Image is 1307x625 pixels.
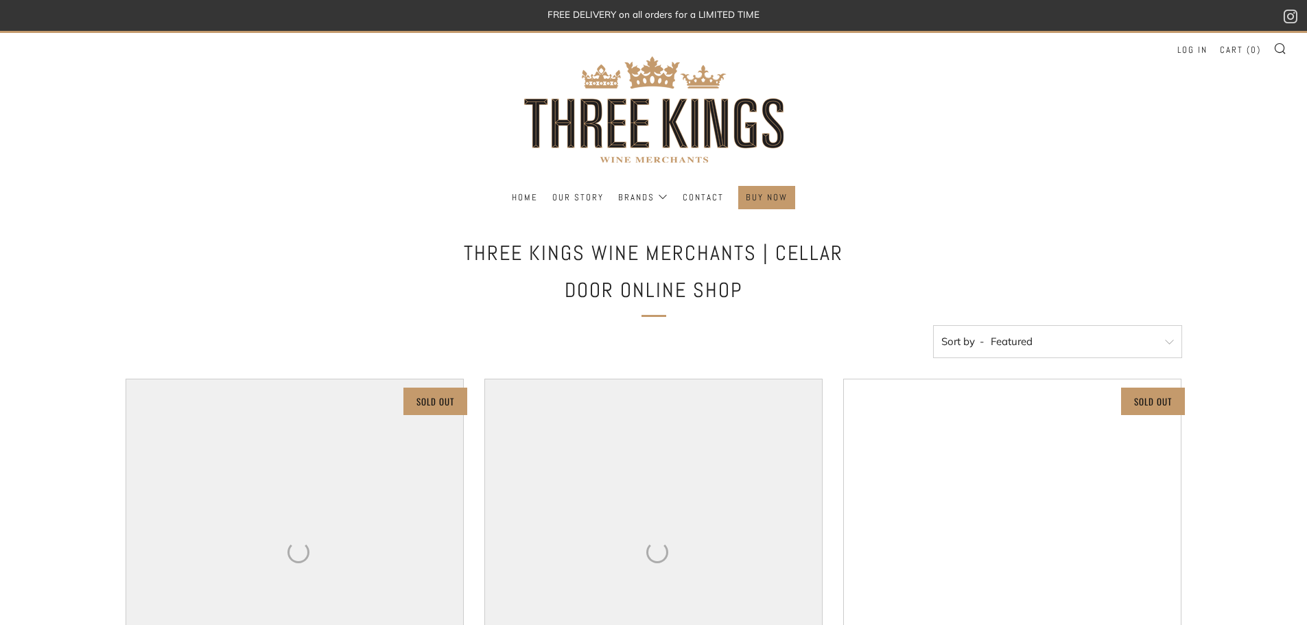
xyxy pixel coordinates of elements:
[1220,39,1261,61] a: Cart (0)
[746,187,788,209] a: BUY NOW
[683,187,724,209] a: Contact
[1177,39,1208,61] a: Log in
[416,392,454,410] p: Sold Out
[552,187,604,209] a: Our Story
[512,187,538,209] a: Home
[517,33,791,186] img: three kings wine merchants
[618,187,668,209] a: Brands
[1134,392,1172,410] p: Sold Out
[448,235,860,309] h1: Three Kings Wine Merchants | Cellar Door Online Shop
[1251,44,1257,56] span: 0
